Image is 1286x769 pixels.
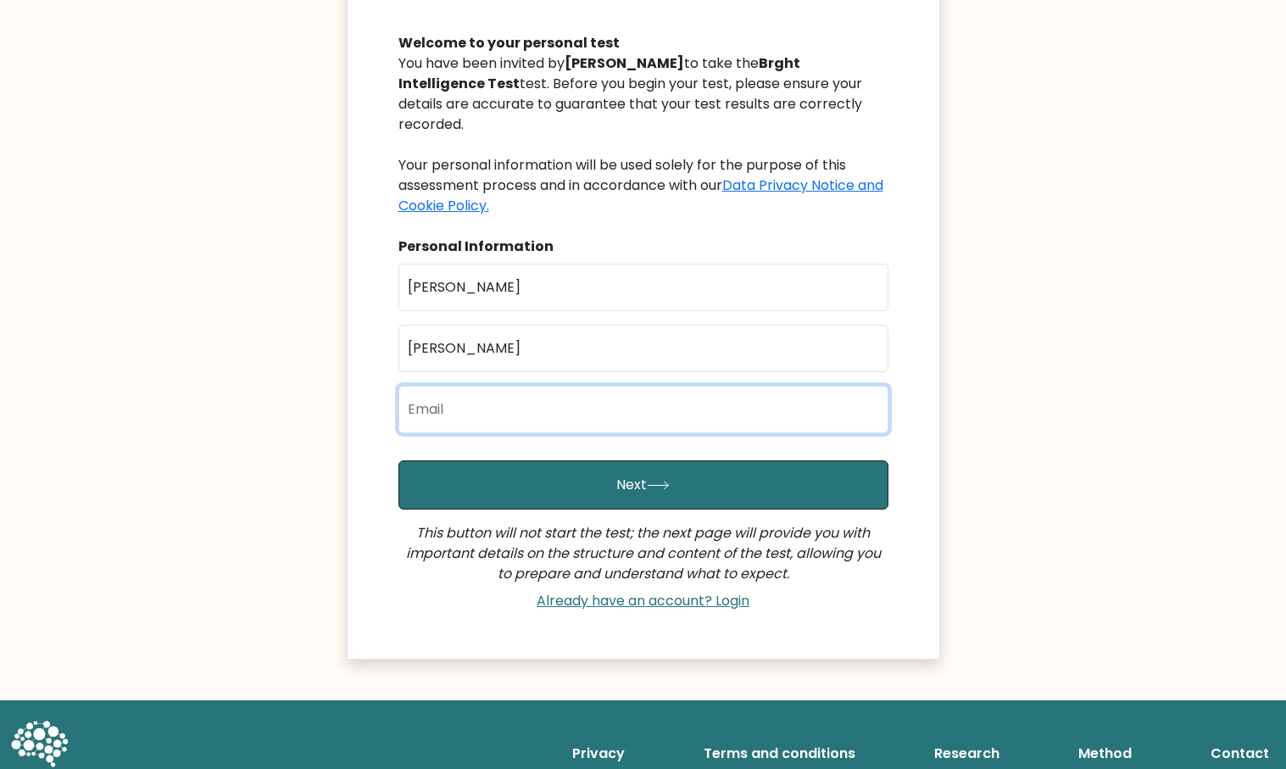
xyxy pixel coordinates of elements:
[530,591,756,610] a: Already have an account? Login
[406,523,881,583] i: This button will not start the test; the next page will provide you with important details on the...
[398,53,888,216] div: You have been invited by to take the test. Before you begin your test, please ensure your details...
[398,386,888,433] input: Email
[565,53,684,73] b: [PERSON_NAME]
[398,237,888,257] div: Personal Information
[398,176,883,215] a: Data Privacy Notice and Cookie Policy.
[398,264,888,311] input: First name
[398,460,888,510] button: Next
[398,33,888,53] div: Welcome to your personal test
[398,325,888,372] input: Last name
[398,53,800,93] b: Brght Intelligence Test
